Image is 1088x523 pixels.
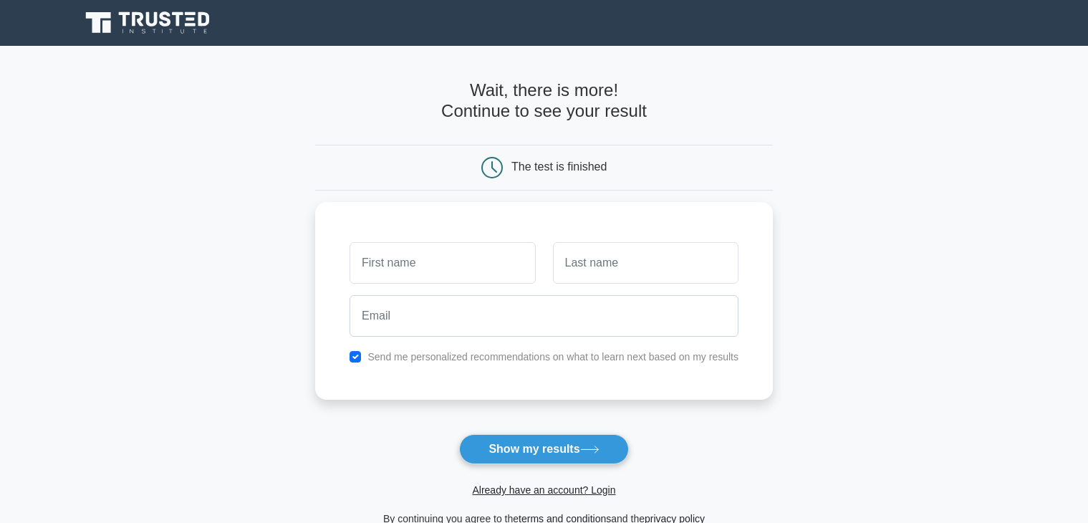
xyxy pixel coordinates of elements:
[553,242,738,284] input: Last name
[350,242,535,284] input: First name
[459,434,628,464] button: Show my results
[472,484,615,496] a: Already have an account? Login
[367,351,738,363] label: Send me personalized recommendations on what to learn next based on my results
[315,80,773,122] h4: Wait, there is more! Continue to see your result
[350,295,738,337] input: Email
[511,160,607,173] div: The test is finished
